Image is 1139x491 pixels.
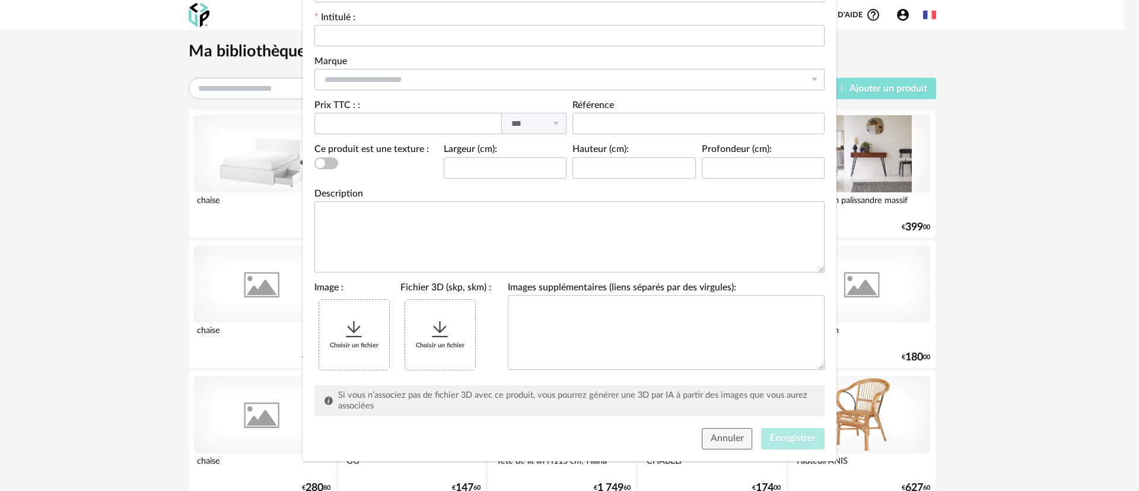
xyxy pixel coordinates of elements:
label: Profondeur (cm): [702,145,772,157]
label: Images supplémentaires (liens séparés par des virgules): [508,283,736,295]
label: Fichier 3D (skp, skm) : [400,283,491,295]
label: Intitulé : [314,13,355,25]
span: Si vous n’associez pas de fichier 3D avec ce produit, vous pourrez générer une 3D par IA à partir... [338,391,807,410]
label: Description [314,189,363,201]
label: Largeur (cm): [444,145,497,157]
label: Image : [314,283,343,295]
label: Prix TTC : : [314,100,360,110]
button: Annuler [702,428,753,449]
label: Marque [314,57,347,69]
span: Annuler [711,433,744,443]
span: Enregistrer [770,433,816,443]
label: Référence [572,101,614,113]
div: Choisir un fichier [405,300,475,370]
label: Ce produit est une texture : [314,145,429,157]
button: Enregistrer [761,428,825,449]
div: Choisir un fichier [319,300,389,370]
label: Hauteur (cm): [572,145,629,157]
